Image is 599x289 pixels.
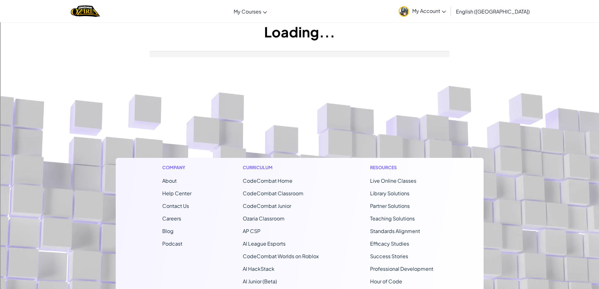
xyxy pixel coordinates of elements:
[230,3,270,20] a: My Courses
[71,5,100,18] a: Ozaria by CodeCombat logo
[399,6,409,17] img: avatar
[71,5,100,18] img: Home
[396,1,449,21] a: My Account
[234,8,261,15] span: My Courses
[412,8,446,14] span: My Account
[453,3,533,20] a: English ([GEOGRAPHIC_DATA])
[456,8,530,15] span: English ([GEOGRAPHIC_DATA])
